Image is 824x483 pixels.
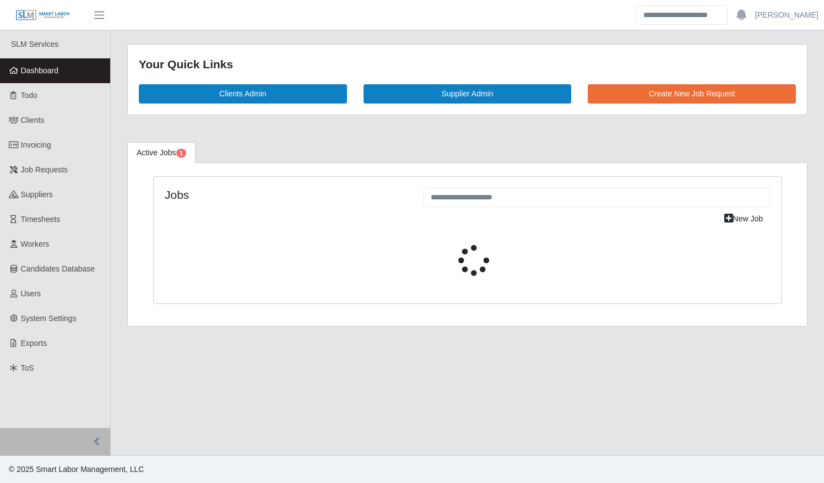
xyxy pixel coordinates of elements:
span: Invoicing [21,140,51,149]
a: Create New Job Request [588,84,796,104]
a: Active Jobs [127,142,196,164]
span: System Settings [21,314,77,323]
span: Todo [21,91,37,100]
h4: Jobs [165,188,407,202]
span: Dashboard [21,66,59,75]
span: Users [21,289,41,298]
span: Timesheets [21,215,61,224]
span: © 2025 Smart Labor Management, LLC [9,465,144,474]
a: Clients Admin [139,84,347,104]
a: Supplier Admin [364,84,572,104]
span: SLM Services [11,40,58,48]
span: Pending Jobs [176,149,186,158]
input: Search [636,6,728,25]
a: New Job [717,209,770,229]
span: Job Requests [21,165,68,174]
span: Candidates Database [21,264,95,273]
span: Clients [21,116,45,124]
span: ToS [21,363,34,372]
span: Suppliers [21,190,53,199]
span: Exports [21,339,47,348]
div: Your Quick Links [139,56,796,73]
a: [PERSON_NAME] [755,9,818,21]
span: Workers [21,240,50,248]
img: SLM Logo [15,9,71,21]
